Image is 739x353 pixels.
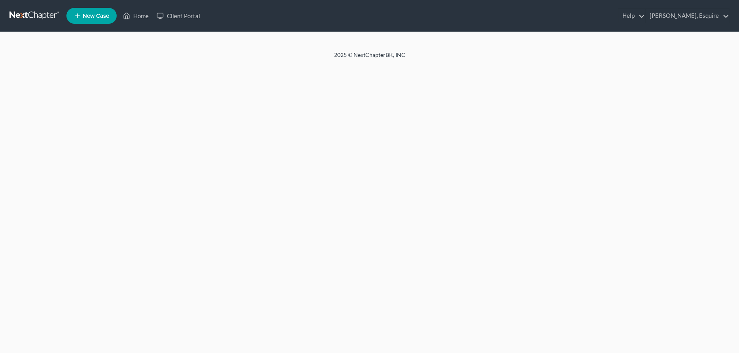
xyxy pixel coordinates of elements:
[618,9,645,23] a: Help
[66,8,117,24] new-legal-case-button: New Case
[153,9,204,23] a: Client Portal
[119,9,153,23] a: Home
[144,51,595,65] div: 2025 © NextChapterBK, INC
[646,9,729,23] a: [PERSON_NAME], Esquire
